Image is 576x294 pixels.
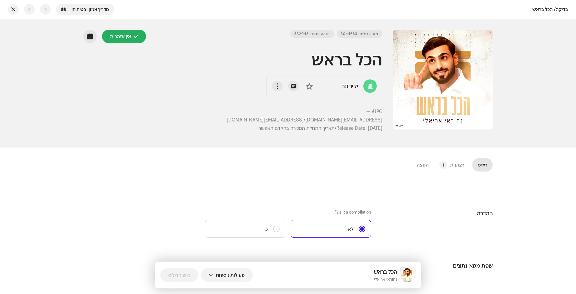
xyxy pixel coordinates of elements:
button: מזהה מוטב: 332048 [290,30,334,38]
span: • [335,125,382,131]
p-badge: 1 [439,161,447,169]
p: לא [348,225,353,232]
h1: הכל בראש [83,48,382,70]
span: בהקדם האפשרי [258,125,289,131]
span: [EMAIL_ADDRESS][DOMAIN_NAME] [227,117,304,122]
button: אישור ריליס [160,268,198,282]
span: Release Date: [336,125,367,131]
p: כן [264,225,268,232]
div: רצועות [450,158,464,172]
span: [DATE] [368,125,382,131]
span: תאריך התחלת המכירה [290,125,335,131]
span: מזהה מוטב: 332048 [294,27,330,40]
span: מזהה ריליס: 3044683 [341,27,378,40]
h5: ההדרה [382,209,493,217]
label: Is it a compilation? [205,209,371,215]
span: UPC: [372,108,382,114]
span: — [366,108,370,114]
small: הכל בראש [374,276,397,282]
img: 56a9b353-294c-4186-a7eb-22c0a45745d7 [400,267,416,283]
button: מזהה ריליס: 3044683 [337,30,382,38]
h5: שפת מטא-נתונים [382,262,493,270]
h5: הכל בראש [374,268,397,276]
strong: יקיר ונה [341,82,358,90]
p: • [83,116,382,123]
span: אישור ריליס [168,268,190,282]
span: פעולות נוספות [216,268,245,282]
span: [EMAIL_ADDRESS][DOMAIN_NAME] [305,117,382,122]
button: פעולות נוספות [201,268,253,282]
div: הפצה [417,158,429,172]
